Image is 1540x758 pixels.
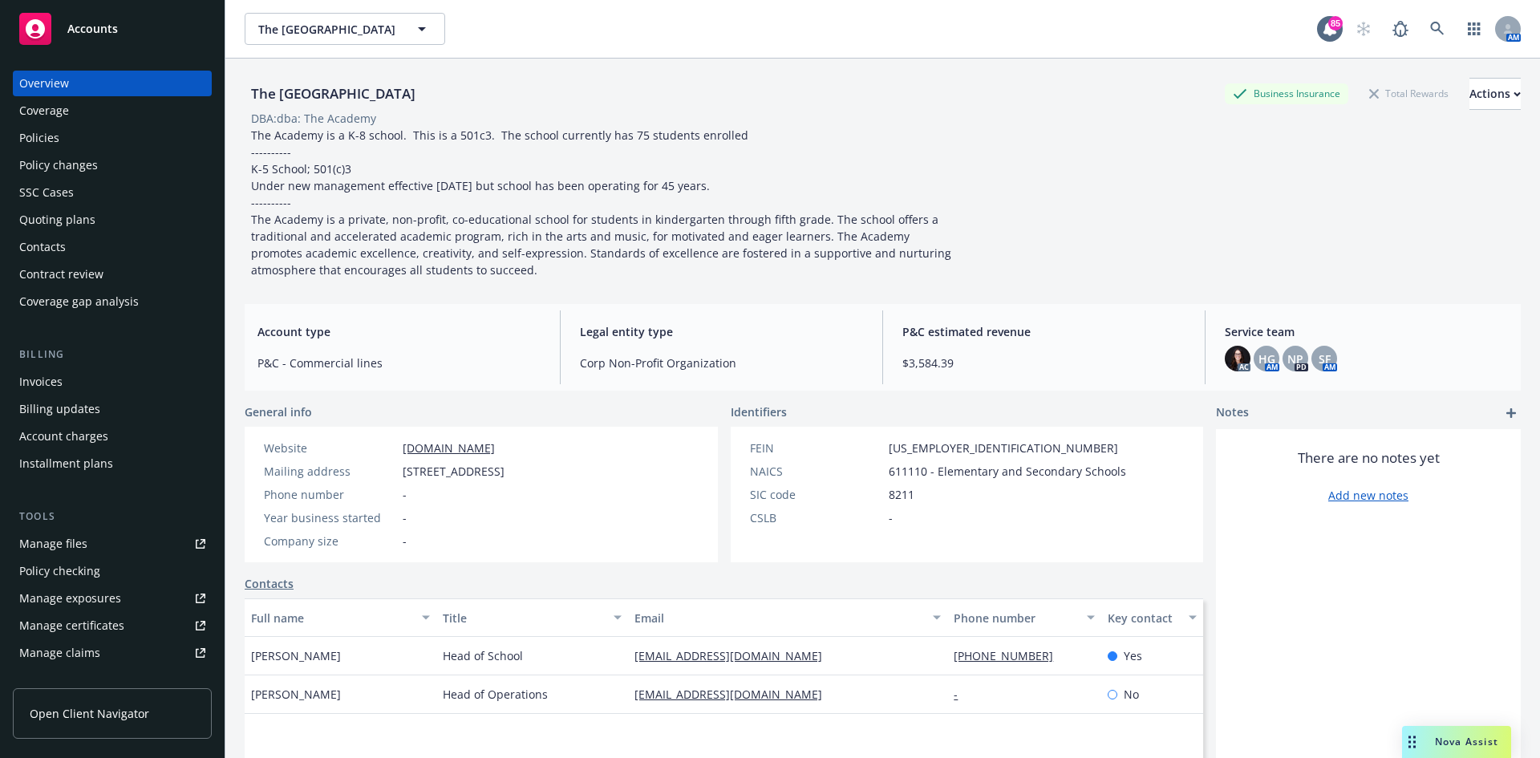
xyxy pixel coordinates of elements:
[1469,79,1521,109] div: Actions
[902,355,1185,371] span: $3,584.39
[251,610,412,626] div: Full name
[954,610,1076,626] div: Phone number
[245,13,445,45] button: The [GEOGRAPHIC_DATA]
[19,640,100,666] div: Manage claims
[13,396,212,422] a: Billing updates
[13,369,212,395] a: Invoices
[1258,351,1275,367] span: HG
[19,261,103,287] div: Contract review
[1402,726,1511,758] button: Nova Assist
[902,323,1185,340] span: P&C estimated revenue
[731,403,787,420] span: Identifiers
[436,598,628,637] button: Title
[30,705,149,722] span: Open Client Navigator
[264,533,396,549] div: Company size
[750,440,882,456] div: FEIN
[13,451,212,476] a: Installment plans
[19,152,98,178] div: Policy changes
[13,509,212,525] div: Tools
[264,509,396,526] div: Year business started
[1124,647,1142,664] span: Yes
[1216,403,1249,423] span: Notes
[251,686,341,703] span: [PERSON_NAME]
[245,575,294,592] a: Contacts
[258,21,397,38] span: The [GEOGRAPHIC_DATA]
[19,71,69,96] div: Overview
[264,440,396,456] div: Website
[1435,735,1498,748] span: Nova Assist
[750,509,882,526] div: CSLB
[634,610,923,626] div: Email
[403,463,505,480] span: [STREET_ADDRESS]
[947,598,1100,637] button: Phone number
[1225,83,1348,103] div: Business Insurance
[1328,16,1343,30] div: 85
[1101,598,1203,637] button: Key contact
[19,667,95,693] div: Manage BORs
[443,610,604,626] div: Title
[1124,686,1139,703] span: No
[13,347,212,363] div: Billing
[19,125,59,151] div: Policies
[19,586,121,611] div: Manage exposures
[403,509,407,526] span: -
[19,613,124,638] div: Manage certificates
[13,234,212,260] a: Contacts
[889,440,1118,456] span: [US_EMPLOYER_IDENTIFICATION_NUMBER]
[580,355,863,371] span: Corp Non-Profit Organization
[1361,83,1457,103] div: Total Rewards
[954,687,971,702] a: -
[1108,610,1179,626] div: Key contact
[889,509,893,526] span: -
[634,687,835,702] a: [EMAIL_ADDRESS][DOMAIN_NAME]
[19,531,87,557] div: Manage files
[889,486,914,503] span: 8211
[257,355,541,371] span: P&C - Commercial lines
[245,403,312,420] span: General info
[1347,13,1380,45] a: Start snowing
[19,369,63,395] div: Invoices
[13,98,212,124] a: Coverage
[1328,487,1408,504] a: Add new notes
[19,98,69,124] div: Coverage
[13,289,212,314] a: Coverage gap analysis
[443,686,548,703] span: Head of Operations
[13,640,212,666] a: Manage claims
[750,486,882,503] div: SIC code
[19,424,108,449] div: Account charges
[13,586,212,611] a: Manage exposures
[251,647,341,664] span: [PERSON_NAME]
[13,207,212,233] a: Quoting plans
[19,396,100,422] div: Billing updates
[19,234,66,260] div: Contacts
[1469,78,1521,110] button: Actions
[13,613,212,638] a: Manage certificates
[19,558,100,584] div: Policy checking
[264,463,396,480] div: Mailing address
[443,647,523,664] span: Head of School
[889,463,1126,480] span: 611110 - Elementary and Secondary Schools
[1287,351,1303,367] span: NP
[13,6,212,51] a: Accounts
[245,598,436,637] button: Full name
[13,261,212,287] a: Contract review
[1501,403,1521,423] a: add
[1225,323,1508,340] span: Service team
[13,558,212,584] a: Policy checking
[1298,448,1440,468] span: There are no notes yet
[67,22,118,35] span: Accounts
[251,128,954,278] span: The Academy is a K-8 school. This is a 501c3. The school currently has 75 students enrolled -----...
[19,451,113,476] div: Installment plans
[13,125,212,151] a: Policies
[954,648,1066,663] a: [PHONE_NUMBER]
[1402,726,1422,758] div: Drag to move
[1458,13,1490,45] a: Switch app
[257,323,541,340] span: Account type
[13,424,212,449] a: Account charges
[634,648,835,663] a: [EMAIL_ADDRESS][DOMAIN_NAME]
[628,598,947,637] button: Email
[1421,13,1453,45] a: Search
[403,533,407,549] span: -
[19,180,74,205] div: SSC Cases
